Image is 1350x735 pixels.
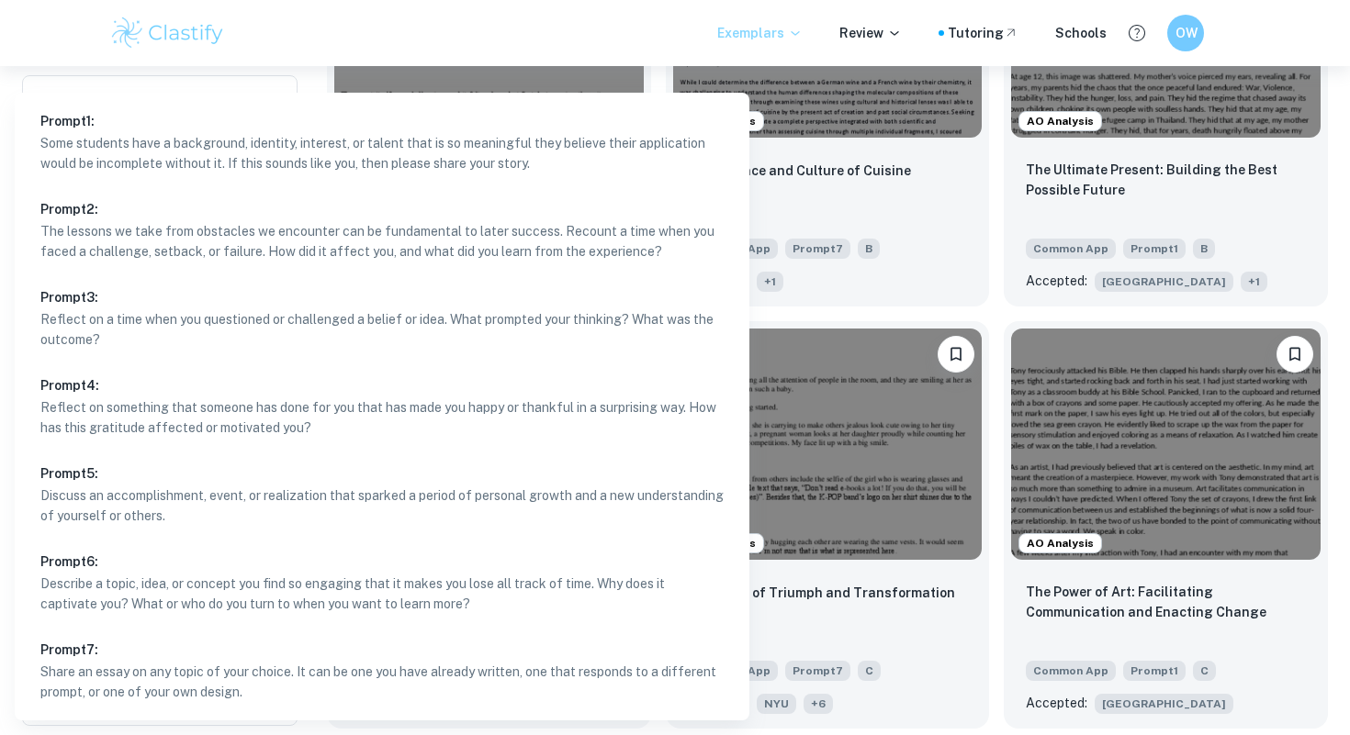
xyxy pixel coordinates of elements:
[40,111,95,131] h6: Prompt 1 :
[40,662,724,702] p: Share an essay on any topic of your choice. It can be one you have already written, one that resp...
[40,574,724,614] p: Describe a topic, idea, or concept you find so engaging that it makes you lose all track of time....
[40,397,724,438] p: Reflect on something that someone has done for you that has made you happy or thankful in a surpr...
[40,133,724,173] p: Some students have a background, identity, interest, or talent that is so meaningful they believe...
[40,551,98,572] h6: Prompt 6 :
[40,640,98,660] h6: Prompt 7 :
[40,309,724,350] p: Reflect on a time when you questioned or challenged a belief or idea. What prompted your thinking...
[40,199,98,219] h6: Prompt 2 :
[40,221,724,262] p: The lessons we take from obstacles we encounter can be fundamental to later success. Recount a ti...
[40,485,724,526] p: Discuss an accomplishment, event, or realization that sparked a period of personal growth and a n...
[40,287,98,307] h6: Prompt 3 :
[40,375,99,395] h6: Prompt 4 :
[40,463,98,484] h6: Prompt 5 :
